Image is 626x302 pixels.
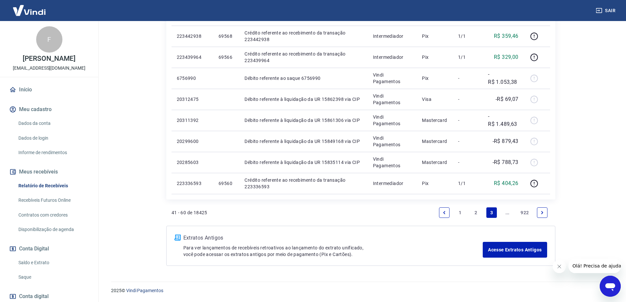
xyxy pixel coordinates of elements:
a: Page 922 [518,207,531,218]
p: - [458,138,477,145]
p: - [458,75,477,81]
p: Débito referente à liquidação da UR 15862398 via CIP [244,96,362,103]
a: Previous page [439,207,450,218]
p: Vindi Pagamentos [373,114,412,127]
p: Débito referente à liquidação da UR 15835114 via CIP [244,159,362,166]
p: 69560 [219,180,234,187]
p: -R$ 1.053,38 [488,70,518,86]
p: Pix [422,180,448,187]
p: Crédito referente ao recebimento da transação 223442938 [244,30,362,43]
p: 223336593 [177,180,208,187]
a: Vindi Pagamentos [126,288,163,293]
p: 1/1 [458,33,477,39]
div: F [36,26,62,53]
p: Vindi Pagamentos [373,135,412,148]
p: Crédito referente ao recebimento da transação 223336593 [244,177,362,190]
img: Vindi [8,0,51,20]
p: Débito referente à liquidação da UR 15861306 via CIP [244,117,362,124]
a: Contratos com credores [16,208,90,222]
p: Pix [422,54,448,60]
a: Disponibilização de agenda [16,223,90,236]
img: ícone [174,235,181,241]
p: 41 - 60 de 18425 [172,209,207,216]
a: Jump forward [502,207,513,218]
p: 69566 [219,54,234,60]
a: Next page [537,207,547,218]
p: Pix [422,33,448,39]
p: -R$ 879,43 [493,137,519,145]
button: Conta Digital [8,242,90,256]
a: Page 1 [455,207,465,218]
p: Vindi Pagamentos [373,156,412,169]
a: Dados de login [16,131,90,145]
span: Olá! Precisa de ajuda? [4,5,55,10]
p: Extratos Antigos [183,234,483,242]
p: Intermediador [373,33,412,39]
p: Mastercard [422,138,448,145]
p: Mastercard [422,159,448,166]
p: Pix [422,75,448,81]
p: -R$ 69,07 [496,95,519,103]
p: 223442938 [177,33,208,39]
p: Visa [422,96,448,103]
iframe: Mensagem da empresa [568,259,621,273]
p: Débito referente ao saque 6756990 [244,75,362,81]
p: - [458,96,477,103]
p: [EMAIL_ADDRESS][DOMAIN_NAME] [13,65,85,72]
a: Relatório de Recebíveis [16,179,90,193]
p: Vindi Pagamentos [373,93,412,106]
span: Conta digital [19,292,49,301]
p: 223439964 [177,54,208,60]
a: Saque [16,270,90,284]
p: 20312475 [177,96,208,103]
button: Meu cadastro [8,102,90,117]
p: Intermediador [373,180,412,187]
a: Recebíveis Futuros Online [16,194,90,207]
a: Saldo e Extrato [16,256,90,269]
button: Meus recebíveis [8,165,90,179]
a: Page 3 is your current page [486,207,497,218]
p: Vindi Pagamentos [373,72,412,85]
p: 6756990 [177,75,208,81]
p: Intermediador [373,54,412,60]
p: 1/1 [458,180,477,187]
a: Page 2 [471,207,481,218]
p: R$ 404,26 [494,179,519,187]
p: Crédito referente ao recebimento da transação 223439964 [244,51,362,64]
a: Acesse Extratos Antigos [483,242,547,258]
p: [PERSON_NAME] [23,55,75,62]
a: Dados da conta [16,117,90,130]
p: R$ 359,46 [494,32,519,40]
p: - [458,117,477,124]
p: 2025 © [111,287,610,294]
p: 1/1 [458,54,477,60]
iframe: Botão para abrir a janela de mensagens [600,276,621,297]
p: Mastercard [422,117,448,124]
p: Para ver lançamentos de recebíveis retroativos ao lançamento do extrato unificado, você pode aces... [183,244,483,258]
p: -R$ 1.489,63 [488,112,518,128]
p: -R$ 788,73 [493,158,519,166]
p: 69568 [219,33,234,39]
p: R$ 329,00 [494,53,519,61]
iframe: Fechar mensagem [553,260,566,273]
button: Sair [594,5,618,17]
ul: Pagination [436,205,550,221]
a: Início [8,82,90,97]
p: 20299600 [177,138,208,145]
a: Informe de rendimentos [16,146,90,159]
p: 20285603 [177,159,208,166]
p: Débito referente à liquidação da UR 15849168 via CIP [244,138,362,145]
p: - [458,159,477,166]
p: 20311392 [177,117,208,124]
